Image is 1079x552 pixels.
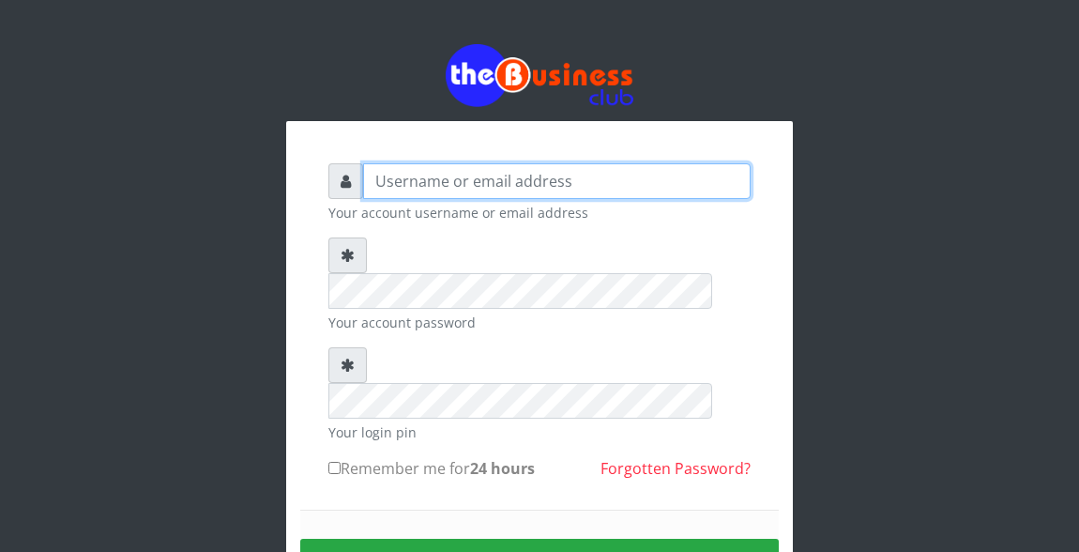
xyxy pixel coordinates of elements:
[328,422,751,442] small: Your login pin
[328,462,341,474] input: Remember me for24 hours
[328,457,535,480] label: Remember me for
[328,203,751,222] small: Your account username or email address
[363,163,751,199] input: Username or email address
[470,458,535,479] b: 24 hours
[328,313,751,332] small: Your account password
[600,458,751,479] a: Forgotten Password?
